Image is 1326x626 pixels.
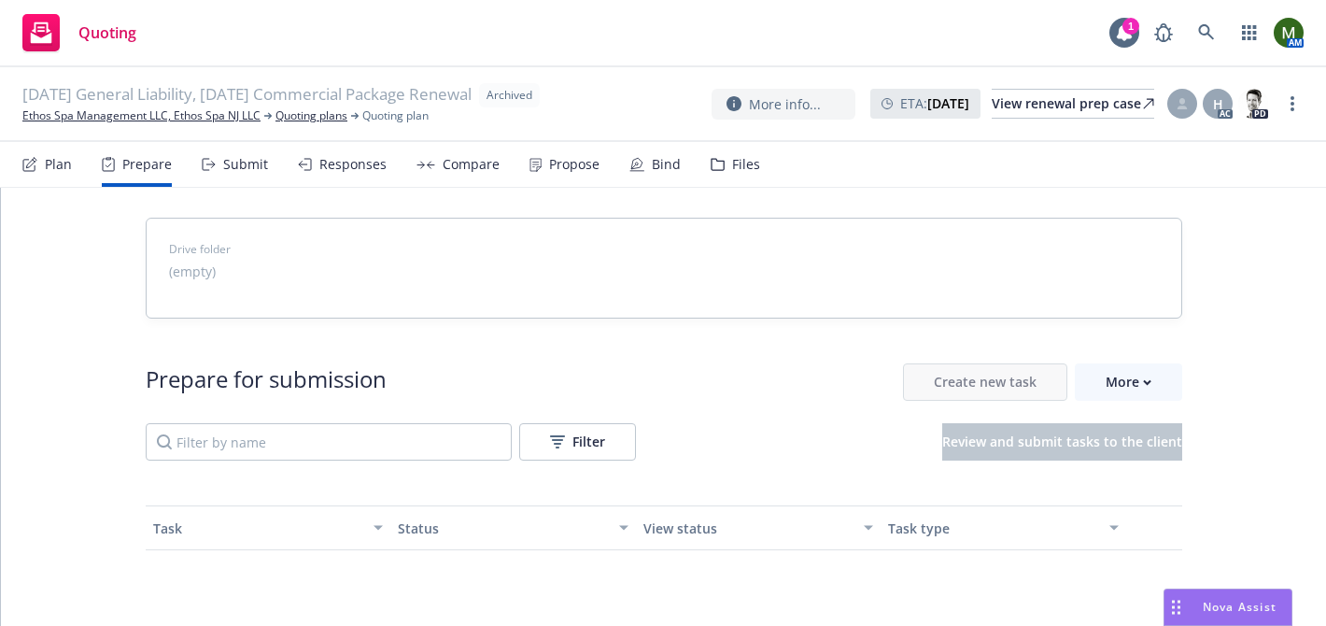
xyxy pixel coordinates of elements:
[732,157,760,172] div: Files
[636,505,882,550] button: View status
[1145,14,1182,51] a: Report a Bug
[45,157,72,172] div: Plan
[900,93,969,113] span: ETA :
[169,241,1159,258] span: Drive folder
[903,363,1067,401] button: Create new task
[934,373,1037,391] span: Create new task
[652,157,681,172] div: Bind
[992,90,1154,118] div: View renewal prep case
[78,25,136,40] span: Quoting
[1164,589,1292,626] button: Nova Assist
[888,519,1098,538] div: Task type
[1203,599,1277,615] span: Nova Assist
[22,83,472,107] span: [DATE] General Liability, [DATE] Commercial Package Renewal
[1075,363,1182,401] button: More
[275,107,347,124] a: Quoting plans
[319,157,387,172] div: Responses
[153,519,363,538] div: Task
[146,363,387,401] div: Prepare for submission
[390,505,636,550] button: Status
[550,424,605,460] div: Filter
[1213,94,1223,114] span: H
[881,505,1126,550] button: Task type
[1274,18,1304,48] img: photo
[1188,14,1225,51] a: Search
[15,7,144,59] a: Quoting
[992,89,1154,119] a: View renewal prep case
[487,87,532,104] span: Archived
[146,423,512,461] input: Filter by name
[362,107,429,124] span: Quoting plan
[519,423,636,461] button: Filter
[1164,590,1188,625] div: Drag to move
[22,107,261,124] a: Ethos Spa Management LLC, Ethos Spa NJ LLC
[643,519,853,538] div: View status
[169,262,216,281] span: (empty)
[549,157,600,172] div: Propose
[223,157,268,172] div: Submit
[712,89,855,120] button: More info...
[1106,364,1151,400] div: More
[398,519,608,538] div: Status
[122,157,172,172] div: Prepare
[942,423,1182,461] button: Review and submit tasks to the client
[1281,92,1304,115] a: more
[1231,14,1268,51] a: Switch app
[749,94,821,114] span: More info...
[1122,18,1139,35] div: 1
[927,94,969,112] strong: [DATE]
[443,157,500,172] div: Compare
[942,433,1182,450] span: Review and submit tasks to the client
[1238,89,1268,119] img: photo
[146,505,391,550] button: Task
